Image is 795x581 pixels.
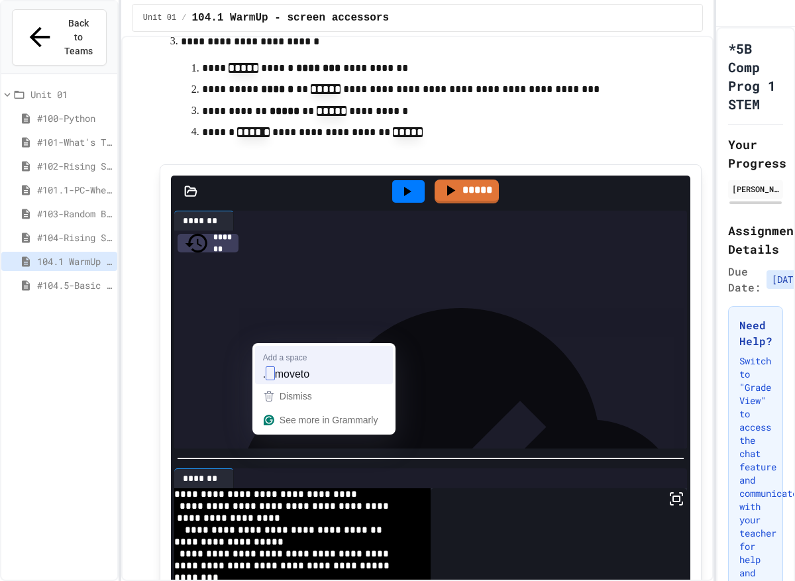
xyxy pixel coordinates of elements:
span: 104.1 WarmUp - screen accessors [191,10,389,26]
h3: Need Help? [739,317,772,349]
span: #104.5-Basic Graphics Review [37,278,112,292]
div: [PERSON_NAME] [732,183,779,195]
button: Back to Teams [12,9,107,66]
span: #101.1-PC-Where am I? [37,183,112,197]
span: 104.1 WarmUp - screen accessors [37,254,112,268]
span: #104-Rising Sun Plus [37,231,112,244]
span: #102-Rising Sun [37,159,112,173]
span: #100-Python [37,111,112,125]
span: Unit 01 [30,87,112,101]
span: Unit 01 [143,13,176,23]
h2: Your Progress [728,135,783,172]
span: #101-What's This ?? [37,135,112,149]
span: / [182,13,186,23]
span: #103-Random Box [37,207,112,221]
h1: *5B Comp Prog 1 STEM [728,39,783,113]
span: Back to Teams [63,17,94,58]
span: Due Date: [728,264,761,295]
h2: Assignment Details [728,221,783,258]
